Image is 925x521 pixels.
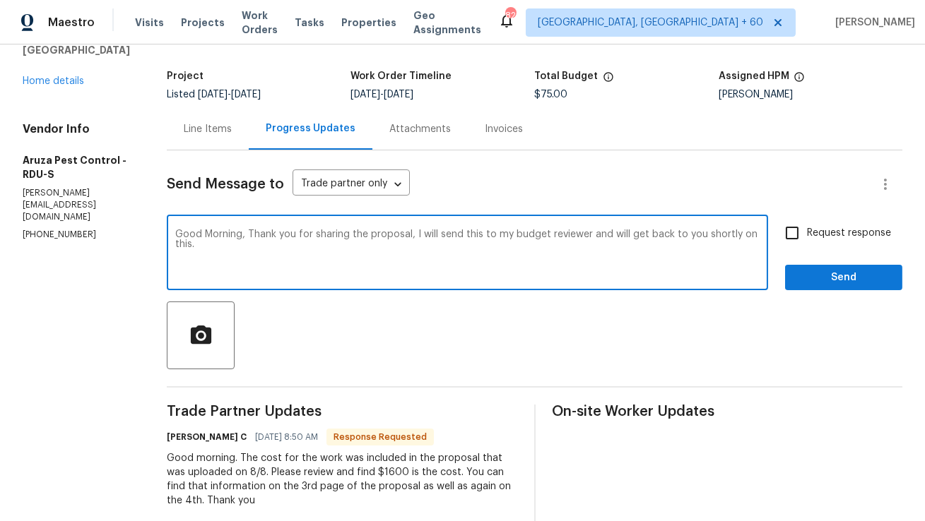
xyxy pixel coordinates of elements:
span: [DATE] 8:50 AM [255,430,318,444]
span: Work Orders [242,8,278,37]
div: Good morning. The cost for the work was included in the proposal that was uploaded on 8/8. Please... [167,451,517,508]
div: 823 [505,8,515,23]
span: Properties [341,16,396,30]
span: Geo Assignments [413,8,481,37]
span: The hpm assigned to this work order. [794,71,805,90]
div: [PERSON_NAME] [719,90,902,100]
p: [PHONE_NUMBER] [23,229,133,241]
span: Send [796,269,891,287]
span: [DATE] [384,90,413,100]
h6: [PERSON_NAME] C [167,430,247,444]
span: Trade Partner Updates [167,405,517,419]
a: Home details [23,76,84,86]
h5: Aruza Pest Control - RDU-S [23,153,133,181]
span: On-site Worker Updates [553,405,903,419]
span: [GEOGRAPHIC_DATA], [GEOGRAPHIC_DATA] + 60 [538,16,763,30]
h5: Assigned HPM [719,71,789,81]
span: Projects [181,16,225,30]
div: Attachments [389,122,451,136]
span: [DATE] [231,90,261,100]
textarea: Good Morning, Thank you for sharing the proposal, I will send this to my budget reviewer and will... [175,229,760,279]
div: Trade partner only [293,173,410,196]
span: Send Message to [167,177,284,191]
h5: Project [167,71,204,81]
span: Request response [807,226,891,241]
span: $75.00 [535,90,568,100]
span: Response Requested [328,430,432,444]
span: Visits [135,16,164,30]
span: Maestro [48,16,95,30]
span: - [198,90,261,100]
span: [DATE] [198,90,228,100]
span: Listed [167,90,261,100]
h5: Total Budget [535,71,599,81]
h5: [GEOGRAPHIC_DATA] [23,43,133,57]
h4: Vendor Info [23,122,133,136]
div: Progress Updates [266,121,355,136]
span: [PERSON_NAME] [830,16,915,30]
span: Tasks [295,18,324,28]
div: Line Items [184,122,232,136]
h5: Work Order Timeline [350,71,452,81]
span: [DATE] [350,90,380,100]
p: [PERSON_NAME][EMAIL_ADDRESS][DOMAIN_NAME] [23,187,133,223]
button: Send [785,265,902,291]
span: - [350,90,413,100]
span: The total cost of line items that have been proposed by Opendoor. This sum includes line items th... [603,71,614,90]
div: Invoices [485,122,523,136]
